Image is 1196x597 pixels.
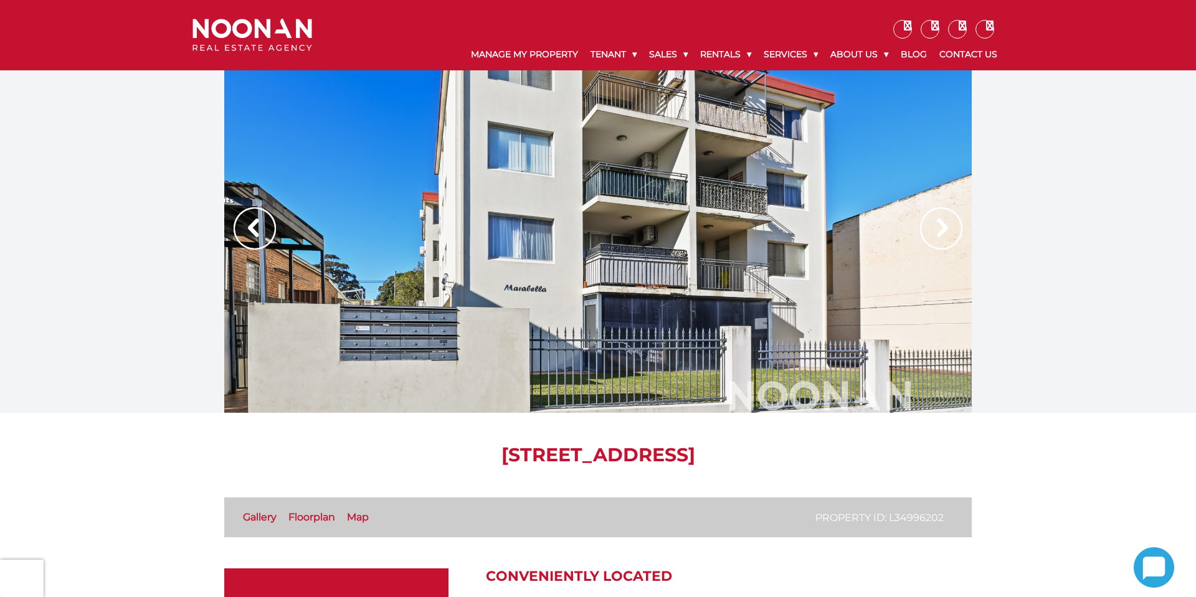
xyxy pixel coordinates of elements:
a: Gallery [243,511,277,523]
a: Floorplan [288,511,335,523]
a: Contact Us [933,39,1004,70]
p: Property ID: L34996202 [815,510,944,525]
a: Blog [895,39,933,70]
a: About Us [824,39,895,70]
a: Map [347,511,369,523]
a: Sales [643,39,694,70]
img: Arrow slider [234,207,276,250]
img: Noonan Real Estate Agency [192,19,312,52]
h2: Conveniently Located [486,568,972,585]
a: Tenant [584,39,643,70]
img: Arrow slider [920,207,962,250]
a: Services [757,39,824,70]
a: Manage My Property [465,39,584,70]
h1: [STREET_ADDRESS] [224,444,972,466]
a: Rentals [694,39,757,70]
